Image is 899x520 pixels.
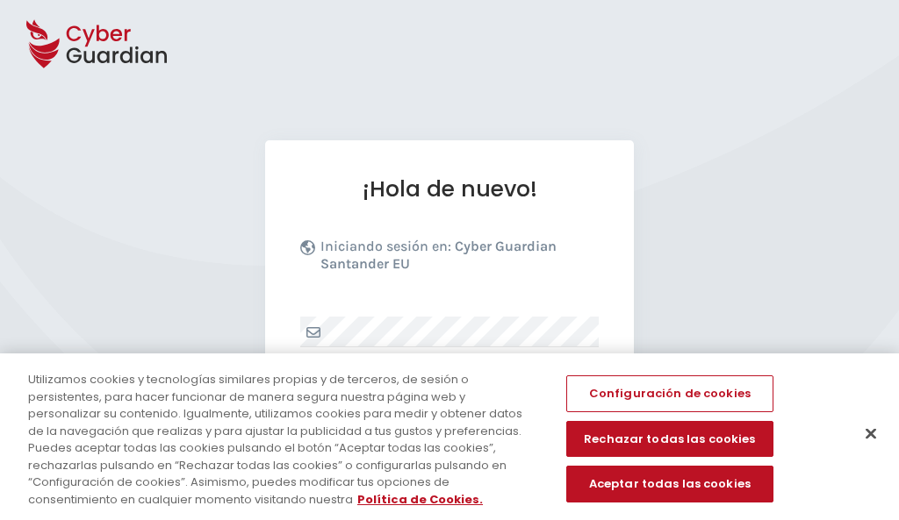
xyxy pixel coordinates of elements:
[357,491,483,508] a: Más información sobre su privacidad, se abre en una nueva pestaña
[566,375,773,412] button: Configuración de cookies, Abre el cuadro de diálogo del centro de preferencias.
[566,421,773,458] button: Rechazar todas las cookies
[566,466,773,502] button: Aceptar todas las cookies
[300,175,599,203] h1: ¡Hola de nuevo!
[320,238,557,272] b: Cyber Guardian Santander EU
[28,371,539,508] div: Utilizamos cookies y tecnologías similares propias y de terceros, de sesión o persistentes, para ...
[852,415,890,453] button: Cerrar
[320,238,594,281] p: Iniciando sesión en:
